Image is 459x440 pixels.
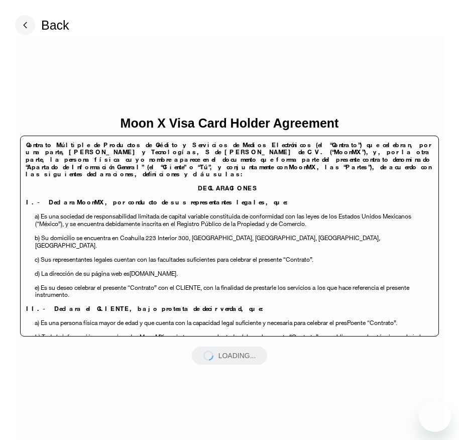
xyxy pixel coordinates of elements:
span: s a [308,283,315,292]
span: MoonMX [140,333,164,341]
span: b) Su domicilio se encuentra en [35,234,119,242]
span: MoonMX [77,198,105,206]
span: ) Sus representantes legales cuentan con las facultades suficientes para celebrar el presente “Co... [38,255,313,264]
span: [DOMAIN_NAME]. [130,269,178,278]
span: , por conducto de sus representantes legales, que: [105,198,290,206]
span: DECLARACIONES [198,184,259,192]
div: Moon X Visa Card Holder Agreement [121,116,339,131]
span: II.- Declara el CLIENTE, bajo protesta de decir verdad, que: [26,304,266,313]
span: MoonMX [289,163,317,171]
span: y, por la otra parte, la persona física cuyo nombre aparece en el documento que forma parte del p... [26,148,431,171]
span: Contrato Múltiple de Productos de Crédito y Servicios de Medios Electrónicos (el “Contrato”) que ... [26,141,430,157]
span: los que hace referencia el presente instrumento. [35,283,410,299]
span: a) Es una persona física mayor de edad y que cuenta con la capacidad legal suficiente y necesaria... [35,318,397,327]
span: b) Toda la información proporcionada a [35,333,140,341]
span: d [35,269,38,278]
div: Back [41,18,69,33]
span: I.- Declara [26,198,77,206]
span: es cierta, y es su voluntad celebrar el presente “Contrato” para obligarse en los términos y bajo... [47,333,427,349]
span: e [35,283,38,292]
span: a) Es una sociedad de responsabilidad limitada de capital variable constituida de conformidad con... [35,212,411,228]
span: [PERSON_NAME] y Tecnologías, S de [PERSON_NAME] de C.V. (“MoonMX”), [69,148,371,156]
span: c [35,255,38,264]
iframe: Button to launch messaging window [419,400,451,432]
span: , las “Partes”), de acuerdo con las siguientes declaraciones, definiciones y cláusulas: [26,163,431,179]
div: Back [15,15,69,35]
span: ) Es su deseo celebrar el presente “Contrato” con el CLIENTE, con la finalidad de prestarle los s... [38,283,308,292]
span: , [GEOGRAPHIC_DATA], [GEOGRAPHIC_DATA]. [35,234,381,250]
span: ) La dirección de su página web es [38,269,130,278]
span: Coahuila 223 Interior 300, [GEOGRAPHIC_DATA], [GEOGRAPHIC_DATA] [120,234,315,242]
